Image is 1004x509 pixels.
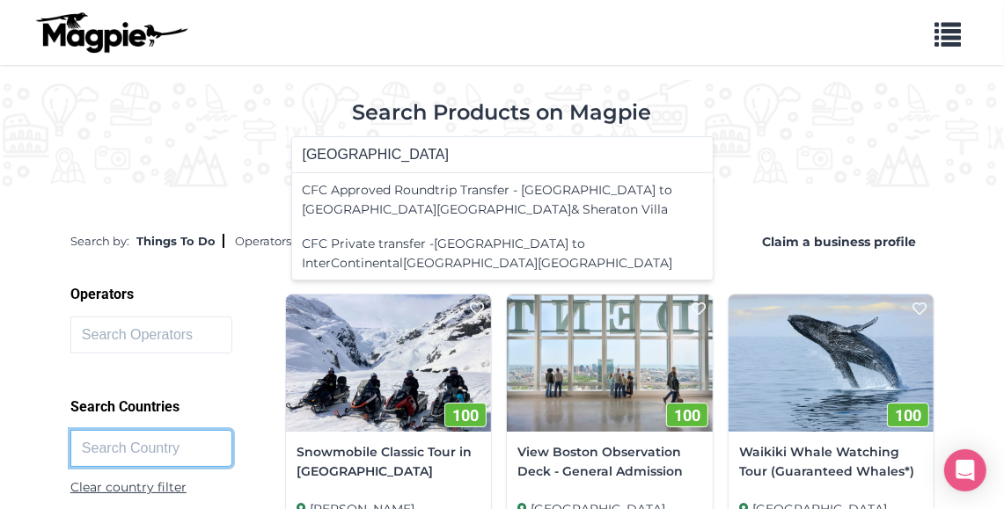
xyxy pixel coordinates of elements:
img: View Boston Observation Deck - General Admission image [507,294,713,432]
h2: Search Products on Magpie [11,100,993,126]
img: Waikiki Whale Watching Tour (Guaranteed Whales*) image [729,294,934,432]
div: Open Intercom Messenger [944,449,986,491]
a: 100 [286,294,492,432]
a: Things To Do [136,234,224,248]
a: 100 [507,294,713,432]
li: CFC Private transfer -[GEOGRAPHIC_DATA] to InterContinental [GEOGRAPHIC_DATA] [292,227,713,280]
input: Search Country [70,430,232,467]
input: Search Products [291,136,714,173]
a: Operators [235,234,300,248]
a: Snowmobile Classic Tour in [GEOGRAPHIC_DATA] [297,442,481,482]
span: [GEOGRAPHIC_DATA] [404,255,539,271]
div: Search by: [70,232,129,251]
span: [GEOGRAPHIC_DATA] [437,201,572,217]
span: 100 [452,406,479,425]
div: Clear country filter [70,477,187,497]
span: 100 [895,406,921,425]
img: Snowmobile Classic Tour in Kenai Fjords National Park image [286,294,492,432]
input: Search Operators [70,316,232,353]
li: CFC Approved Roundtrip Transfer - [GEOGRAPHIC_DATA] to [GEOGRAPHIC_DATA] & Sheraton Villa [292,173,713,227]
a: View Boston Observation Deck - General Admission [517,442,702,482]
h2: Operators [70,280,286,309]
span: 100 [674,406,700,425]
img: logo-ab69f6fb50320c5b225c76a69d11143b.png [32,11,190,54]
a: Claim a business profile [762,234,923,250]
a: Waikiki Whale Watching Tour (Guaranteed Whales*) [739,442,924,482]
h2: Search Countries [70,392,286,422]
a: 100 [729,294,934,432]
